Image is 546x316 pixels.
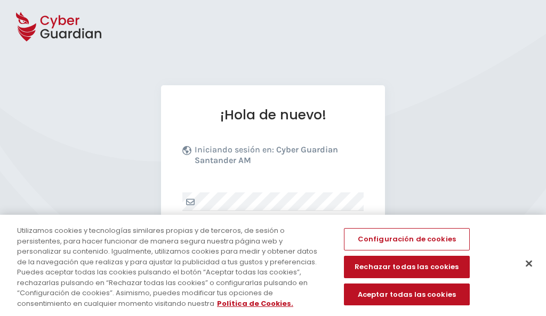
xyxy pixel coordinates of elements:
[344,283,470,305] button: Aceptar todas las cookies
[17,225,327,309] div: Utilizamos cookies y tecnologías similares propias y de terceros, de sesión o persistentes, para ...
[344,256,470,278] button: Rechazar todas las cookies
[517,252,541,276] button: Cerrar
[195,144,338,165] b: Cyber Guardian Santander AM
[217,298,293,309] a: Más información sobre su privacidad, se abre en una nueva pestaña
[344,228,470,250] button: Configuración de cookies, Abre el cuadro de diálogo del centro de preferencias.
[182,107,364,123] h1: ¡Hola de nuevo!
[195,144,361,171] p: Iniciando sesión en:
